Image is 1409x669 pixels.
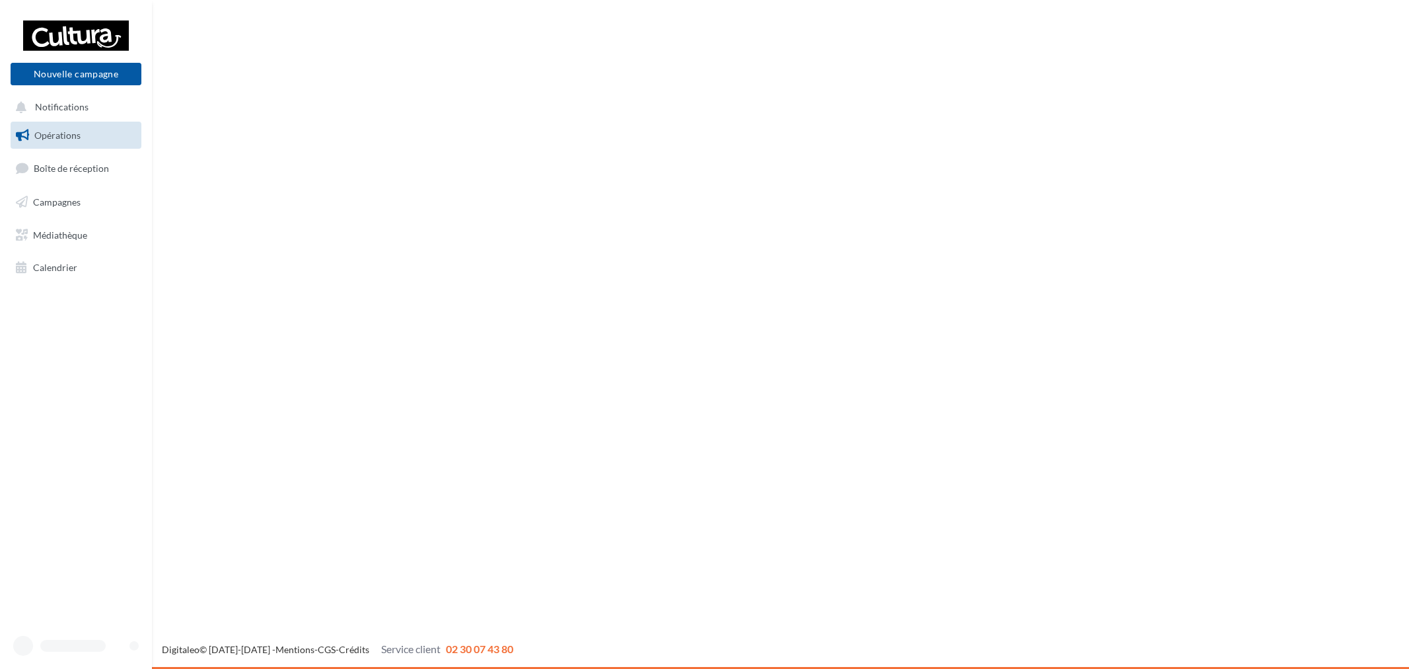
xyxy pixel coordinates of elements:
[8,154,144,182] a: Boîte de réception
[11,63,141,85] button: Nouvelle campagne
[446,643,513,655] span: 02 30 07 43 80
[8,254,144,282] a: Calendrier
[162,644,199,655] a: Digitaleo
[162,644,513,655] span: © [DATE]-[DATE] - - -
[8,188,144,216] a: Campagnes
[8,122,144,149] a: Opérations
[275,644,314,655] a: Mentions
[34,163,109,174] span: Boîte de réception
[35,102,89,113] span: Notifications
[33,229,87,240] span: Médiathèque
[8,221,144,249] a: Médiathèque
[318,644,336,655] a: CGS
[33,262,77,273] span: Calendrier
[381,643,441,655] span: Service client
[33,196,81,208] span: Campagnes
[34,130,81,141] span: Opérations
[339,644,369,655] a: Crédits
